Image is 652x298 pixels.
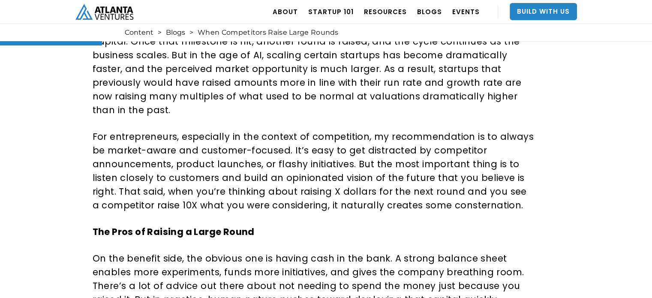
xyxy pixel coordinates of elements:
[510,3,577,20] a: Build With Us
[93,226,255,238] strong: The Pros of Raising a Large Round
[93,130,536,212] p: For entrepreneurs, especially in the context of competition, my recommendation is to always be ma...
[189,28,193,37] div: >
[166,28,185,37] a: Blogs
[198,28,339,37] div: When Competitors Raise Large Rounds
[125,28,153,37] a: Content
[93,7,536,117] p: Historically, in startups, funding is often used to achieve a new milestone. For example, going f...
[158,28,162,37] div: >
